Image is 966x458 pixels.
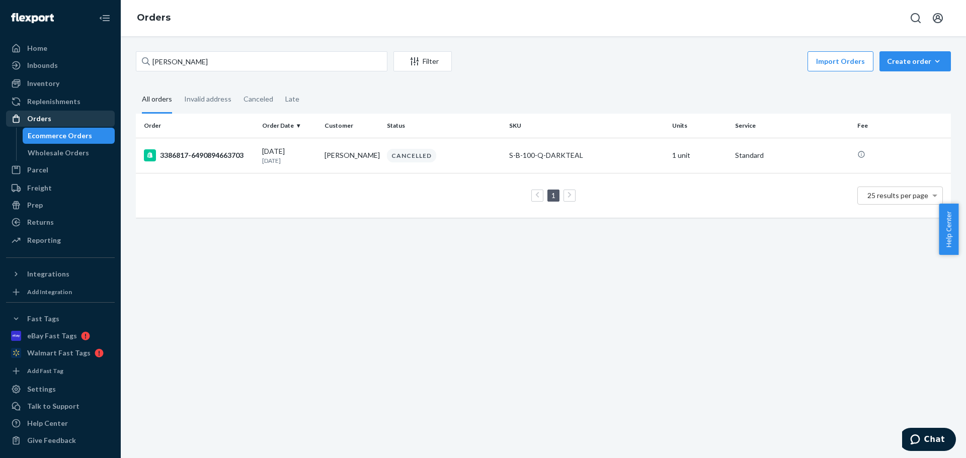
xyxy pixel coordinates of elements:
[27,235,61,245] div: Reporting
[393,51,452,71] button: Filter
[6,197,115,213] a: Prep
[136,114,258,138] th: Order
[6,381,115,397] a: Settings
[325,121,379,130] div: Customer
[808,51,873,71] button: Import Orders
[939,204,958,255] button: Help Center
[27,43,47,53] div: Home
[27,348,91,358] div: Walmart Fast Tags
[27,78,59,88] div: Inventory
[27,418,68,428] div: Help Center
[383,114,505,138] th: Status
[879,51,951,71] button: Create order
[668,114,731,138] th: Units
[27,114,51,124] div: Orders
[6,40,115,56] a: Home
[262,146,316,165] div: [DATE]
[27,183,52,193] div: Freight
[505,114,668,138] th: SKU
[6,328,115,344] a: eBay Fast Tags
[320,138,383,173] td: [PERSON_NAME]
[928,8,948,28] button: Open account menu
[887,56,943,66] div: Create order
[136,51,387,71] input: Search orders
[27,97,80,107] div: Replenishments
[262,156,316,165] p: [DATE]
[6,111,115,127] a: Orders
[902,428,956,453] iframe: Opens a widget where you can chat to one of our agents
[27,288,72,296] div: Add Integration
[394,56,451,66] div: Filter
[27,367,63,375] div: Add Fast Tag
[6,232,115,248] a: Reporting
[6,214,115,230] a: Returns
[142,86,172,114] div: All orders
[27,435,76,445] div: Give Feedback
[95,8,115,28] button: Close Navigation
[6,432,115,448] button: Give Feedback
[853,114,951,138] th: Fee
[11,13,54,23] img: Flexport logo
[27,200,43,210] div: Prep
[27,401,79,411] div: Talk to Support
[867,191,928,200] span: 25 results per page
[129,4,179,33] ol: breadcrumbs
[549,191,557,200] a: Page 1 is your current page
[6,415,115,431] a: Help Center
[6,345,115,361] a: Walmart Fast Tags
[6,311,115,327] button: Fast Tags
[27,217,54,227] div: Returns
[6,162,115,178] a: Parcel
[6,57,115,73] a: Inbounds
[27,60,58,70] div: Inbounds
[735,150,849,160] p: Standard
[23,128,115,144] a: Ecommerce Orders
[184,86,231,112] div: Invalid address
[6,286,115,298] a: Add Integration
[387,149,436,162] div: CANCELLED
[27,384,56,394] div: Settings
[244,86,273,112] div: Canceled
[668,138,731,173] td: 1 unit
[6,180,115,196] a: Freight
[906,8,926,28] button: Open Search Box
[6,365,115,377] a: Add Fast Tag
[6,94,115,110] a: Replenishments
[509,150,664,160] div: S-B-100-Q-DARKTEAL
[6,75,115,91] a: Inventory
[28,131,92,141] div: Ecommerce Orders
[27,165,48,175] div: Parcel
[6,398,115,414] button: Talk to Support
[28,148,89,158] div: Wholesale Orders
[23,145,115,161] a: Wholesale Orders
[27,269,69,279] div: Integrations
[27,331,77,341] div: eBay Fast Tags
[27,314,59,324] div: Fast Tags
[258,114,320,138] th: Order Date
[731,114,853,138] th: Service
[285,86,299,112] div: Late
[137,12,171,23] a: Orders
[6,266,115,282] button: Integrations
[144,149,254,161] div: 3386817-6490894663703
